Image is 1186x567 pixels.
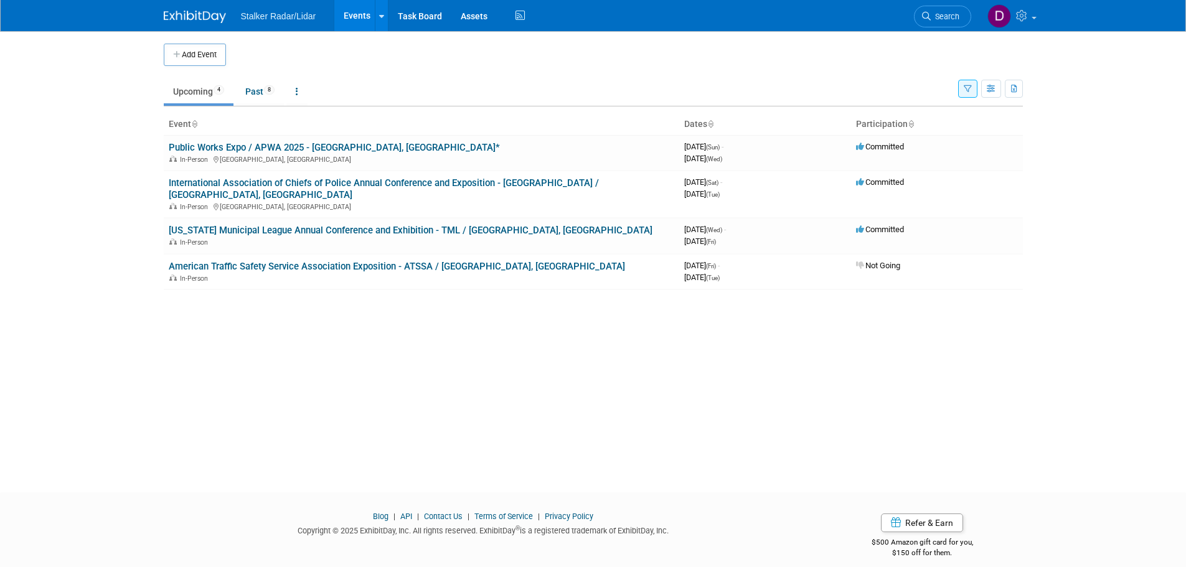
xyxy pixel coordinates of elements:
[180,274,212,283] span: In-Person
[684,177,722,187] span: [DATE]
[684,225,726,234] span: [DATE]
[684,237,716,246] span: [DATE]
[881,513,963,532] a: Refer & Earn
[851,114,1023,135] th: Participation
[679,114,851,135] th: Dates
[169,142,500,153] a: Public Works Expo / APWA 2025 - [GEOGRAPHIC_DATA], [GEOGRAPHIC_DATA]*
[180,156,212,164] span: In-Person
[264,85,275,95] span: 8
[684,273,720,282] span: [DATE]
[169,156,177,162] img: In-Person Event
[684,154,722,163] span: [DATE]
[180,203,212,211] span: In-Person
[706,227,722,233] span: (Wed)
[180,238,212,246] span: In-Person
[214,85,224,95] span: 4
[169,154,674,164] div: [GEOGRAPHIC_DATA], [GEOGRAPHIC_DATA]
[706,238,716,245] span: (Fri)
[822,529,1023,558] div: $500 Amazon gift card for you,
[400,512,412,521] a: API
[718,261,720,270] span: -
[856,225,904,234] span: Committed
[236,80,284,103] a: Past8
[706,263,716,269] span: (Fri)
[706,179,718,186] span: (Sat)
[169,238,177,245] img: In-Person Event
[169,177,599,200] a: International Association of Chiefs of Police Annual Conference and Exposition - [GEOGRAPHIC_DATA...
[464,512,473,521] span: |
[706,274,720,281] span: (Tue)
[707,119,713,129] a: Sort by Start Date
[164,114,679,135] th: Event
[822,548,1023,558] div: $150 off for them.
[191,119,197,129] a: Sort by Event Name
[169,203,177,209] img: In-Person Event
[684,142,723,151] span: [DATE]
[474,512,533,521] a: Terms of Service
[856,142,904,151] span: Committed
[535,512,543,521] span: |
[169,201,674,211] div: [GEOGRAPHIC_DATA], [GEOGRAPHIC_DATA]
[722,142,723,151] span: -
[706,144,720,151] span: (Sun)
[169,225,652,236] a: [US_STATE] Municipal League Annual Conference and Exhibition - TML / [GEOGRAPHIC_DATA], [GEOGRAPH...
[373,512,388,521] a: Blog
[724,225,726,234] span: -
[684,189,720,199] span: [DATE]
[169,274,177,281] img: In-Person Event
[987,4,1011,28] img: Don Horen
[856,261,900,270] span: Not Going
[164,80,233,103] a: Upcoming4
[706,191,720,198] span: (Tue)
[545,512,593,521] a: Privacy Policy
[390,512,398,521] span: |
[706,156,722,162] span: (Wed)
[914,6,971,27] a: Search
[424,512,463,521] a: Contact Us
[515,525,520,532] sup: ®
[169,261,625,272] a: American Traffic Safety Service Association Exposition - ATSSA / [GEOGRAPHIC_DATA], [GEOGRAPHIC_D...
[164,522,804,537] div: Copyright © 2025 ExhibitDay, Inc. All rights reserved. ExhibitDay is a registered trademark of Ex...
[164,11,226,23] img: ExhibitDay
[241,11,316,21] span: Stalker Radar/Lidar
[720,177,722,187] span: -
[414,512,422,521] span: |
[164,44,226,66] button: Add Event
[908,119,914,129] a: Sort by Participation Type
[684,261,720,270] span: [DATE]
[931,12,959,21] span: Search
[856,177,904,187] span: Committed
